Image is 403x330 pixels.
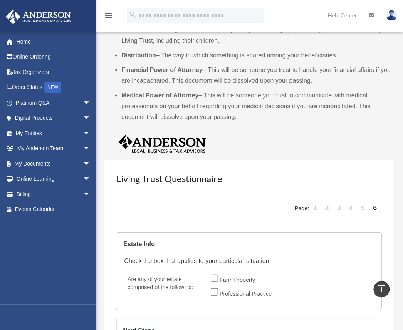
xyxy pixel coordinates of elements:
[83,156,98,172] span: arrow_drop_down
[5,34,102,49] a: Home
[83,126,98,141] span: arrow_drop_down
[310,197,321,220] a: 1
[294,205,309,211] span: Page:
[121,25,393,46] li: – List any family members you specifically want excluded from your Living Trust, including their ...
[5,171,102,187] a: Online Learningarrow_drop_down
[121,50,393,61] li: – The way in which something is shared among your beneficiaries.
[373,281,390,297] a: vertical_align_top
[116,171,382,191] h3: Living Trust Questionnaire
[5,156,102,171] a: My Documentsarrow_drop_down
[121,52,156,59] b: Distribution
[121,67,203,73] b: Financial Power of Attorney
[83,111,98,126] span: arrow_drop_down
[358,197,368,220] a: 5
[5,64,102,80] a: Tax Organizers
[83,95,98,111] span: arrow_drop_down
[123,239,371,250] div: Estate Info
[121,92,198,99] b: Medical Power of Attorney
[370,197,381,220] a: 6
[129,10,137,19] i: search
[5,49,102,65] a: Online Ordering
[377,284,386,293] i: vertical_align_top
[104,13,113,20] a: menu
[386,10,397,21] img: User Pic
[346,197,356,220] a: 4
[5,202,102,217] a: Events Calendar
[3,9,73,24] img: Anderson Advisors Platinum Portal
[5,111,102,126] a: Digital Productsarrow_drop_down
[83,186,98,202] span: arrow_drop_down
[5,141,102,156] a: My Anderson Teamarrow_drop_down
[83,141,98,157] span: arrow_drop_down
[121,27,207,33] b: Disinherited Family Members
[5,95,102,111] a: Platinum Q&Aarrow_drop_down
[124,274,205,302] label: Are any of your estate comprised of the following:
[121,65,393,86] li: – This will be someone you trust to handle your financial affairs if you are incapacitated. This ...
[322,197,332,220] a: 2
[121,90,393,122] li: – This will be someone you trust to communicate with medical professionals on your behalf regardi...
[334,197,344,220] a: 3
[5,80,102,95] a: Order StatusNEW
[44,82,61,93] div: NEW
[217,274,258,286] label: Farm Property
[217,288,275,300] label: Professional Practice
[5,126,102,141] a: My Entitiesarrow_drop_down
[83,171,98,187] span: arrow_drop_down
[5,186,102,202] a: Billingarrow_drop_down
[104,11,113,20] i: menu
